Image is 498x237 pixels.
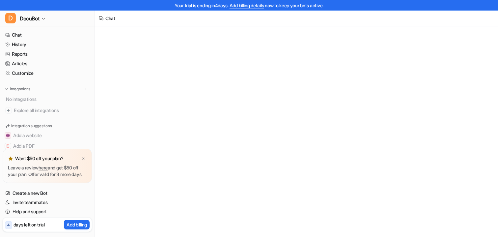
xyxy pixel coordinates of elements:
div: No integrations [4,94,92,104]
button: Integrations [3,86,32,92]
a: Invite teammates [3,198,92,207]
a: Explore all integrations [3,106,92,115]
div: Chat [105,15,115,22]
span: D [5,13,16,23]
button: Add a PDFAdd a PDF [3,141,92,151]
img: explore all integrations [5,107,12,114]
img: Add a PDF [6,144,10,148]
a: Articles [3,59,92,68]
a: Customize [3,69,92,78]
a: History [3,40,92,49]
button: Add a websiteAdd a website [3,130,92,141]
a: here [39,165,48,170]
span: Explore all integrations [14,105,89,116]
p: Integrations [10,86,30,92]
button: Add billing [64,220,90,229]
p: Add billing [67,221,87,228]
img: expand menu [4,87,9,91]
span: DocuBot [20,14,40,23]
a: Reports [3,49,92,59]
p: 4 [7,222,10,228]
a: Add billing details [230,3,264,8]
a: Help and support [3,207,92,216]
p: days left on trial [14,221,45,228]
img: menu_add.svg [84,87,88,91]
img: Add a website [6,133,10,137]
p: Leave a review and get $50 off your plan. Offer valid for 3 more days. [8,164,87,178]
img: x [81,157,85,161]
p: Want $50 off your plan? [15,155,64,162]
a: Chat [3,30,92,40]
p: Integration suggestions [11,123,52,129]
img: star [8,156,13,161]
a: Create a new Bot [3,189,92,198]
